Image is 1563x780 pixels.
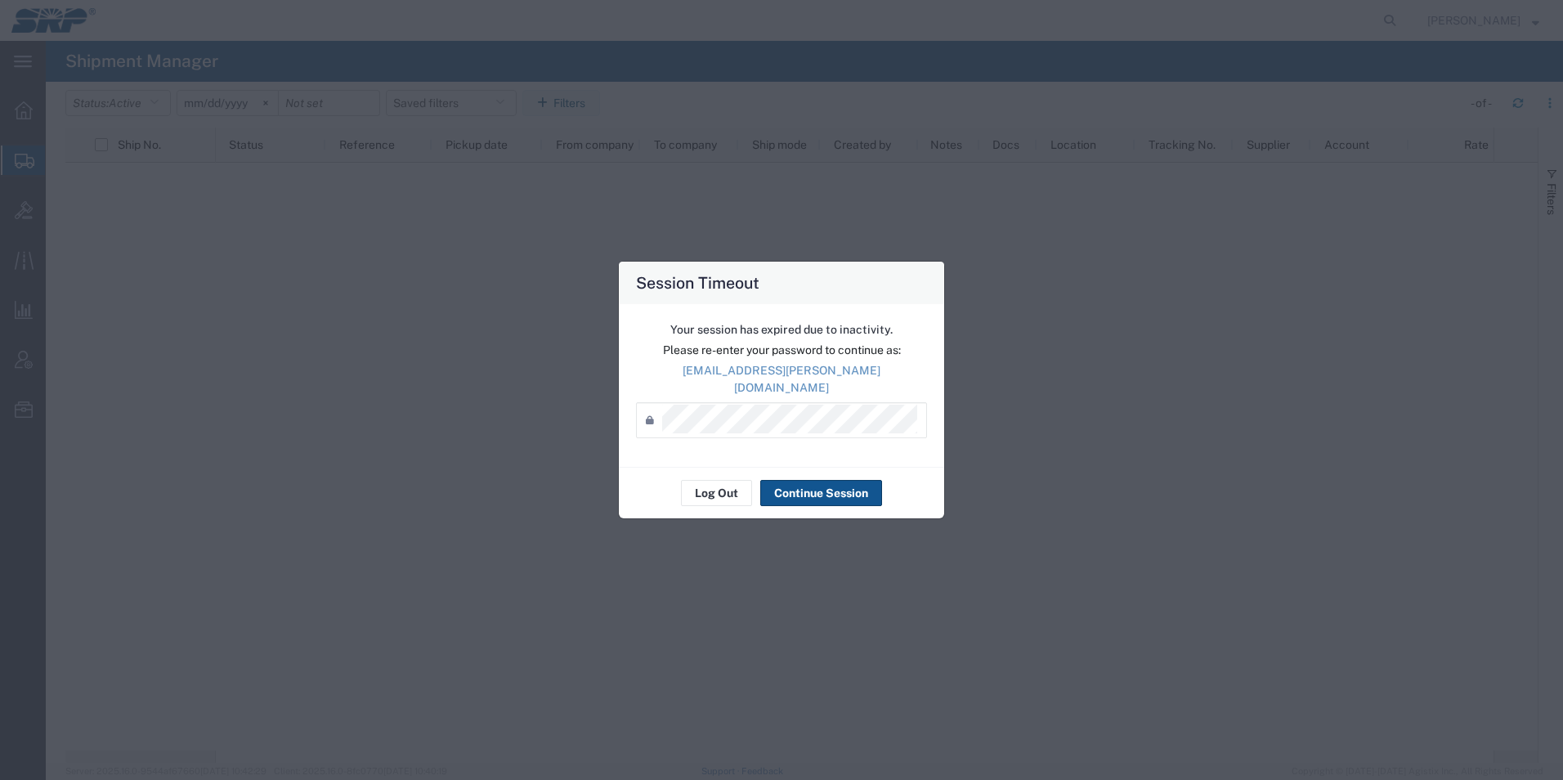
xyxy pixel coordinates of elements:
p: Please re-enter your password to continue as: [636,342,927,359]
button: Continue Session [760,480,882,506]
h4: Session Timeout [636,271,759,294]
button: Log Out [681,480,752,506]
p: Your session has expired due to inactivity. [636,321,927,338]
p: [EMAIL_ADDRESS][PERSON_NAME][DOMAIN_NAME] [636,362,927,397]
